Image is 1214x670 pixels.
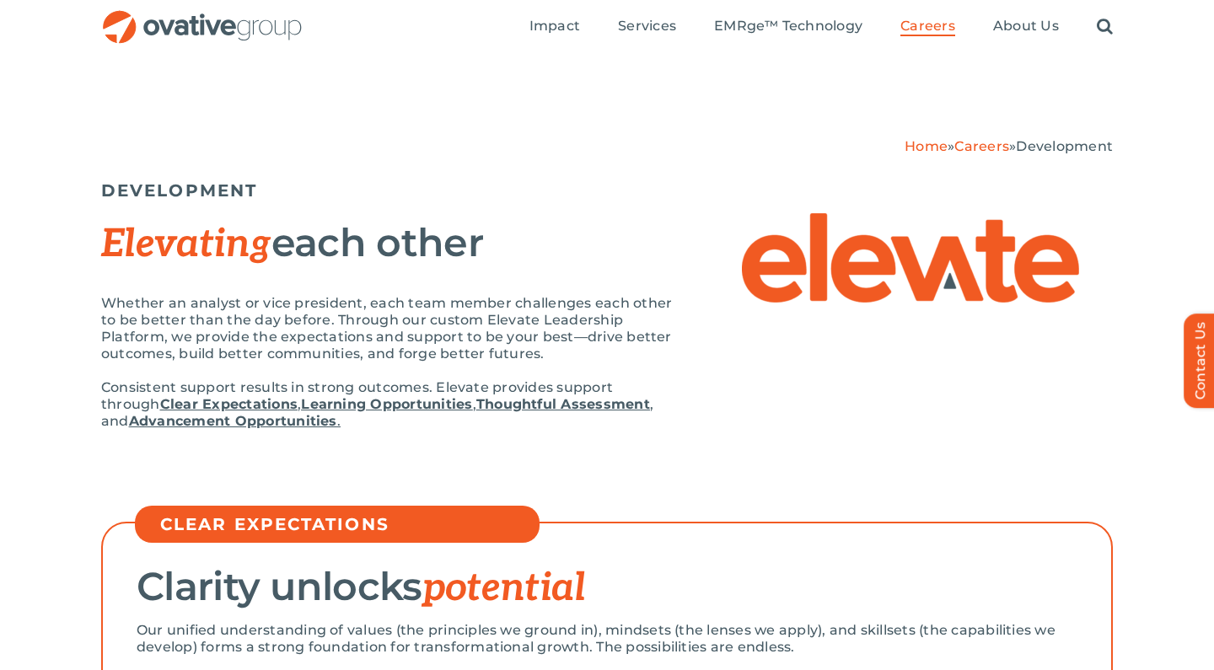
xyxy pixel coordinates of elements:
a: Careers [954,138,1009,154]
a: Clear Expectations [160,396,298,412]
a: Services [618,18,676,36]
a: Search [1097,18,1113,36]
span: EMRge™ Technology [714,18,862,35]
a: OG_Full_horizontal_RGB [101,8,303,24]
span: , [298,396,301,412]
a: Careers [900,18,955,36]
span: potential [422,565,586,612]
span: Development [1016,138,1113,154]
span: About Us [993,18,1059,35]
span: Services [618,18,676,35]
span: , [473,396,476,412]
a: Impact [529,18,580,36]
a: Thoughtful Assessment [476,396,650,412]
a: About Us [993,18,1059,36]
span: , and [101,396,653,429]
h2: Clarity unlocks [137,565,1077,609]
span: Careers [900,18,955,35]
span: » » [905,138,1113,154]
span: Elevating [101,221,271,268]
a: Home [905,138,948,154]
strong: Advancement Opportunities [129,413,337,429]
a: Learning Opportunities [301,396,472,412]
span: Impact [529,18,580,35]
h5: CLEAR EXPECTATIONS [160,514,531,534]
p: Whether an analyst or vice president, each team member challenges each other to be better than th... [101,295,674,362]
img: Elevate – Elevate Logo [742,213,1079,303]
p: Consistent support results in strong outcomes. Elevate provides support through [101,379,674,430]
h2: each other [101,222,674,265]
p: Our unified understanding of values (the principles we ground in), mindsets (the lenses we apply)... [137,622,1077,656]
a: EMRge™ Technology [714,18,862,36]
a: Advancement Opportunities. [129,413,341,429]
h5: DEVELOPMENT [101,180,1113,201]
